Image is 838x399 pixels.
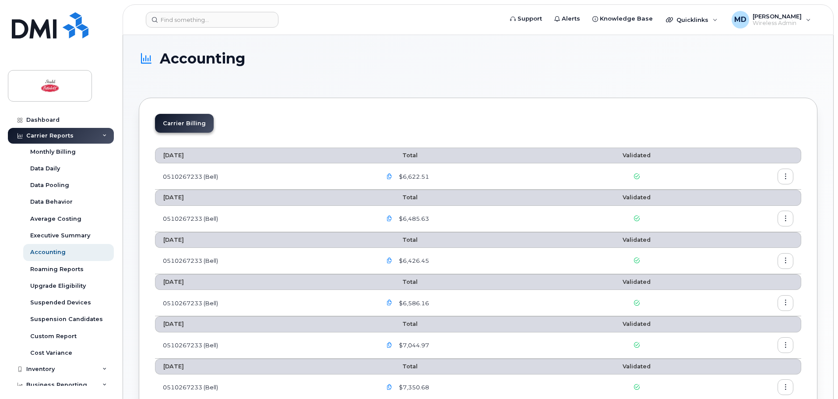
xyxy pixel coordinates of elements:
[397,383,429,392] span: $7,350.68
[155,359,373,374] th: [DATE]
[569,359,704,374] th: Validated
[155,232,373,248] th: [DATE]
[381,194,418,201] span: Total
[569,148,704,163] th: Validated
[397,341,429,350] span: $7,044.97
[397,173,429,181] span: $6,622.51
[155,148,373,163] th: [DATE]
[155,163,373,190] td: 0510267233 (Bell)
[155,190,373,205] th: [DATE]
[381,279,418,285] span: Total
[381,237,418,243] span: Total
[155,332,373,359] td: 0510267233 (Bell)
[569,274,704,290] th: Validated
[381,152,418,159] span: Total
[569,232,704,248] th: Validated
[397,257,429,265] span: $6,426.45
[397,215,429,223] span: $6,485.63
[155,274,373,290] th: [DATE]
[155,316,373,332] th: [DATE]
[160,51,245,66] span: Accounting
[381,321,418,327] span: Total
[155,248,373,274] td: 0510267233 (Bell)
[569,316,704,332] th: Validated
[397,299,429,307] span: $6,586.16
[155,206,373,232] td: 0510267233 (Bell)
[381,363,418,370] span: Total
[569,190,704,205] th: Validated
[155,290,373,316] td: 0510267233 (Bell)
